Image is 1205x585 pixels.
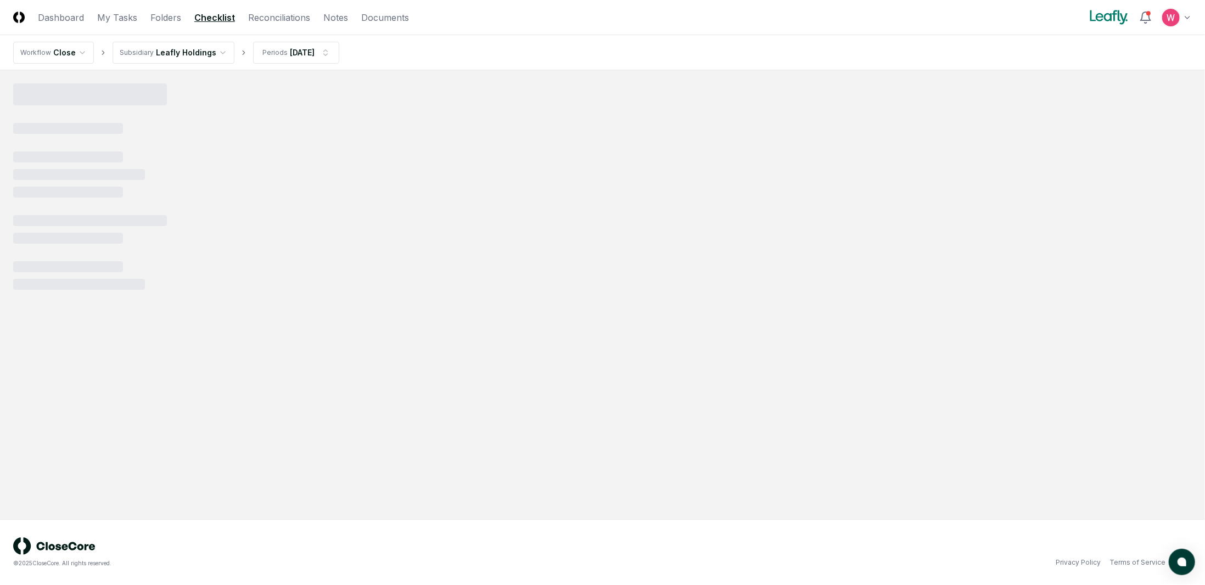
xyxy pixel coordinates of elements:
div: [DATE] [290,47,315,58]
button: Periods[DATE] [253,42,339,64]
div: Workflow [20,48,51,58]
img: Logo [13,12,25,23]
nav: breadcrumb [13,42,339,64]
a: Terms of Service [1109,558,1165,567]
div: Periods [262,48,288,58]
a: Folders [150,11,181,24]
a: Reconciliations [248,11,310,24]
a: My Tasks [97,11,137,24]
a: Dashboard [38,11,84,24]
div: Subsidiary [120,48,154,58]
div: © 2025 CloseCore. All rights reserved. [13,559,603,567]
a: Notes [323,11,348,24]
img: Leafly logo [1088,9,1130,26]
img: logo [13,537,96,555]
a: Checklist [194,11,235,24]
button: atlas-launcher [1169,549,1195,575]
a: Documents [361,11,409,24]
a: Privacy Policy [1056,558,1101,567]
img: ACg8ocIceHSWyQfagGvDoxhDyw_3B2kX-HJcUhl_gb0t8GGG-Ydwuw=s96-c [1162,9,1180,26]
